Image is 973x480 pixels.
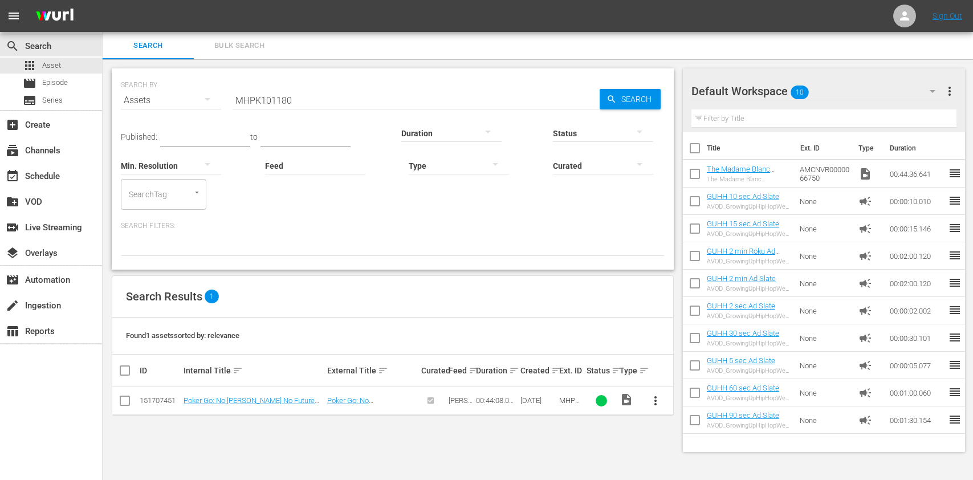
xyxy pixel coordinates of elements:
a: GUHH 60 sec Ad Slate [707,384,779,392]
span: reorder [948,385,962,399]
div: Ext. ID [559,366,583,375]
span: Ad [858,194,872,208]
th: Type [852,132,883,164]
td: None [795,188,854,215]
div: AVOD_GrowingUpHipHopWeTV_WillBeRightBack _15sec_RB24_S01398805005 [707,230,791,238]
a: GUHH 90 sec Ad Slate [707,411,779,420]
div: AVOD_GrowingUpHipHopWeTV_WillBeRightBack _60sec_RB24_S01398805003 [707,394,791,402]
td: None [795,352,854,379]
a: GUHH 5 sec Ad Slate [707,356,775,365]
td: None [795,379,854,406]
div: Created [520,364,556,377]
span: Ad [858,331,872,345]
span: Ad [858,304,872,318]
a: GUHH 30 sec Ad Slate [707,329,779,337]
div: AVOD_GrowingUpHipHopWeTV_WillBeRightBack _2MinCountdown_RB24_S01398804001-Roku [707,258,791,265]
span: 1 [205,290,219,303]
p: Search Filters: [121,221,665,231]
div: ID [140,366,180,375]
span: sort [233,365,243,376]
span: Series [42,95,63,106]
a: GUHH 2 min Ad Slate [707,274,776,283]
div: Assets [121,84,221,116]
button: more_vert [642,387,669,414]
div: Feed [449,364,473,377]
span: 10 [791,80,809,104]
td: AMCNVR0000066750 [795,160,854,188]
span: reorder [948,276,962,290]
a: Poker Go: No [PERSON_NAME] No Future 415: Episode 15 [184,396,319,413]
td: 00:02:00.120 [885,242,948,270]
span: reorder [948,194,962,208]
div: External Title [327,364,418,377]
div: Type [620,364,638,377]
span: reorder [948,331,962,344]
span: more_vert [649,394,662,408]
span: Overlays [6,246,19,260]
a: Sign Out [933,11,962,21]
td: None [795,406,854,434]
div: AVOD_GrowingUpHipHopWeTV_WillBeRightBack _30sec_RB24_S01398805004 [707,340,791,347]
span: sort [378,365,388,376]
span: Search Results [126,290,202,303]
span: sort [469,365,479,376]
td: 00:00:30.101 [885,324,948,352]
td: 00:02:00.120 [885,270,948,297]
div: Curated [421,366,445,375]
span: Episode [23,76,36,90]
span: Search [617,89,661,109]
span: Asset [23,59,36,72]
span: menu [7,9,21,23]
span: Schedule [6,169,19,183]
td: 00:00:15.146 [885,215,948,242]
span: Create [6,118,19,132]
span: [PERSON_NAME] Feed [449,396,473,430]
span: Search [109,39,187,52]
td: 00:00:05.077 [885,352,948,379]
span: Live Streaming [6,221,19,234]
span: Ad [858,413,872,427]
span: Video [858,167,872,181]
span: Episode [42,77,68,88]
span: sort [509,365,519,376]
span: Automation [6,273,19,287]
span: Ad [858,276,872,290]
span: MHPK101180 [559,396,583,413]
span: Asset [42,60,61,71]
span: reorder [948,303,962,317]
span: Ad [858,222,872,235]
td: None [795,270,854,297]
div: AVOD_GrowingUpHipHopWeTV_WillBeRightBack _5sec_RB24_S01398805007 [707,367,791,375]
div: [DATE] [520,396,556,405]
div: Status [587,364,616,377]
div: 00:44:08.079 [476,396,516,405]
td: 00:01:30.154 [885,406,948,434]
div: 151707451 [140,396,180,405]
span: reorder [948,166,962,180]
span: VOD [6,195,19,209]
th: Duration [883,132,951,164]
div: Internal Title [184,364,324,377]
div: AVOD_GrowingUpHipHopWeTV_WillBeRightBack _2Min_RB24_S01398805001 [707,285,791,292]
th: Ext. ID [793,132,852,164]
td: 00:00:02.002 [885,297,948,324]
span: reorder [948,358,962,372]
span: Search [6,39,19,53]
a: Poker Go: No [PERSON_NAME] No Future 415: Episode 15 [327,396,415,422]
div: AVOD_GrowingUpHipHopWeTV_WillBeRightBack _90sec_RB24_S01398805002 [707,422,791,429]
button: Search [600,89,661,109]
a: GUHH 2 sec Ad Slate [707,302,775,310]
span: Reports [6,324,19,338]
button: more_vert [943,78,956,105]
span: Ad [858,386,872,400]
div: Duration [476,364,516,377]
span: Published: [121,132,157,141]
span: Ingestion [6,299,19,312]
span: more_vert [943,84,956,98]
div: AVOD_GrowingUpHipHopWeTV_WillBeRightBack _2sec_RB24_S01398805008 [707,312,791,320]
div: AVOD_GrowingUpHipHopWeTV_WillBeRightBack _10sec_RB24_S01398805006 [707,203,791,210]
span: reorder [948,413,962,426]
div: Default Workspace [691,75,946,107]
img: ans4CAIJ8jUAAAAAAAAAAAAAAAAAAAAAAAAgQb4GAAAAAAAAAAAAAAAAAAAAAAAAJMjXAAAAAAAAAAAAAAAAAAAAAAAAgAT5G... [27,3,82,30]
div: The Madame Blanc Mysteries 103: Episode 3 [707,176,791,183]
